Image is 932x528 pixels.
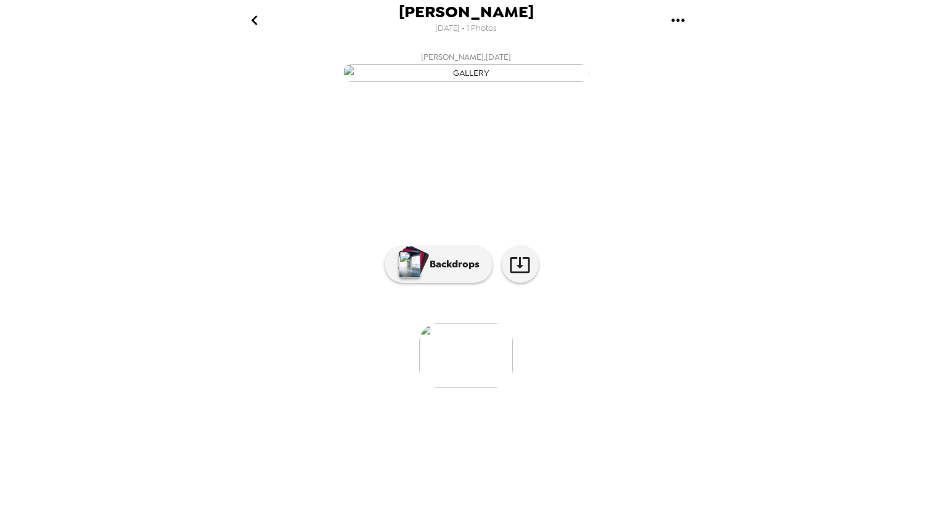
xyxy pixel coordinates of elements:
p: Backdrops [423,257,480,272]
span: [PERSON_NAME] , [DATE] [421,50,511,64]
button: Backdrops [385,246,493,283]
span: [PERSON_NAME] [399,4,534,20]
img: gallery [343,64,589,82]
button: [PERSON_NAME],[DATE] [219,46,713,86]
span: [DATE] • 1 Photos [435,20,497,37]
img: gallery [419,323,513,388]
